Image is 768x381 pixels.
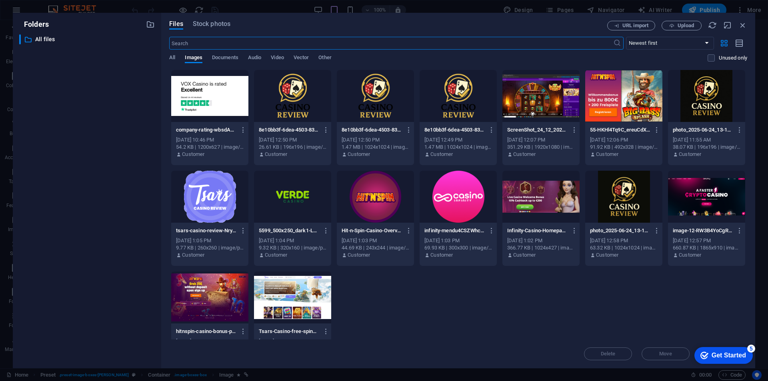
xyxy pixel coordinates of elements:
[259,136,326,144] div: [DATE] 12:50 PM
[294,53,309,64] span: Vector
[590,126,650,134] p: 55-HKHl4Tq9C_ereuCdXgt9fg.jpg
[590,244,658,251] div: 63.32 KB | 1024x1024 | image/jpeg
[342,136,409,144] div: [DATE] 12:50 PM
[590,136,658,144] div: [DATE] 12:06 PM
[259,338,326,345] div: [DATE] 12:56 PM
[679,151,701,158] p: Customer
[507,237,575,244] div: [DATE] 1:02 PM
[662,21,702,30] button: Upload
[590,144,658,151] div: 91.92 KB | 492x328 | image/jpeg
[424,227,484,234] p: infinity-mendu4CSZWhcF-C8-yUfxg.png
[6,4,65,21] div: Get Started 5 items remaining, 0% complete
[271,53,284,64] span: Video
[59,2,67,10] div: 5
[176,237,244,244] div: [DATE] 1:05 PM
[182,251,204,259] p: Customer
[596,151,618,158] p: Customer
[265,251,287,259] p: Customer
[507,126,567,134] p: ScreenShot_24_12_2024_1_32_02_-IbL_6RWzsft2Q2SFZBnXTQ.jpg
[259,244,326,251] div: 9.32 KB | 320x160 | image/png
[35,35,140,44] p: All files
[507,244,575,251] div: 366.77 KB | 1024x427 | image/png
[424,244,492,251] div: 69.93 KB | 300x300 | image/png
[596,251,618,259] p: Customer
[342,227,402,234] p: Hit-n-Spin-Casino-Overview-tniSAnSSTZuB8A5z65BZkg.png
[176,328,236,335] p: hitnspin-casino-bonus-page-SG_Dcc53YTVJj5Z_5QuJ_w.jpg
[607,21,655,30] button: URL import
[424,136,492,144] div: [DATE] 12:49 PM
[424,126,484,134] p: 8e10bb3f-6dea-4503-8357-f5eb7d61725f-kIYdOyL8UAds5d3c3-WCBw.png
[19,34,21,44] div: ​
[342,244,409,251] div: 44.69 KB | 243x244 | image/png
[259,144,326,151] div: 26.61 KB | 196x196 | image/png
[590,237,658,244] div: [DATE] 12:58 PM
[513,251,536,259] p: Customer
[424,144,492,151] div: 1.47 MB | 1024x1024 | image/png
[248,53,261,64] span: Audio
[673,136,740,144] div: [DATE] 11:55 AM
[679,251,701,259] p: Customer
[738,21,747,30] i: Close
[318,53,331,64] span: Other
[176,136,244,144] div: [DATE] 10:46 PM
[673,144,740,151] div: 38.07 KB | 196x196 | image/png
[176,126,236,134] p: company-rating-wbsdAyuTwjdJ26sfDe9F9w.png
[673,244,740,251] div: 660.87 KB | 1865x910 | image/png
[182,151,204,158] p: Customer
[424,237,492,244] div: [DATE] 1:03 PM
[265,151,287,158] p: Customer
[24,9,58,16] div: Get Started
[342,126,402,134] p: 8e10bb3f-6dea-4503-8357-f5eb7d61725f-fa4yauQ52z4qDaCuvWLSyA.png
[342,144,409,151] div: 1.47 MB | 1024x1024 | image/png
[348,251,370,259] p: Customer
[259,328,319,335] p: Tsars-Casino-free-spins-6Nj71NBHig8zuWcG4p4Tfw.png
[673,237,740,244] div: [DATE] 12:57 PM
[176,244,244,251] div: 9.77 KB | 260x260 | image/png
[169,19,183,29] span: Files
[185,53,202,64] span: Images
[193,19,230,29] span: Stock photos
[259,227,319,234] p: 5599_500x250_dark1-LeAz3zeR8eLVRxACKcz0Uw.png
[507,144,575,151] div: 351.29 KB | 1920x1080 | image/jpeg
[507,227,567,234] p: Infinity-Casino-Homepage-1024x427-wEjr5p5uMMwGl63wDpzELQ.png
[708,21,717,30] i: Reload
[259,126,319,134] p: 8e10bb3f-6dea-4503-8357-f5eb7d61725f-fa4yauQ52z4qDaCuvWLSyA-XlrvnjdgF1mSVg5LZICGww.png
[169,37,613,50] input: Search
[19,19,49,30] p: Folders
[259,237,326,244] div: [DATE] 1:04 PM
[673,126,733,134] p: photo_2025-06-24_13-18-08-coQPYVl-433Kw_o18IuUUg-f_TxwzoQ_zT50ETgcL2M1Q.png
[169,53,175,64] span: All
[590,227,650,234] p: photo_2025-06-24_13-18-08-coQPYVl-433Kw_o18IuUUg.jpg
[146,20,155,29] i: Create new folder
[673,227,733,234] p: image-12-RW3B4YoCgRUbq8eEFKLlBw.png
[430,251,453,259] p: Customer
[342,237,409,244] div: [DATE] 1:03 PM
[348,151,370,158] p: Customer
[513,151,536,158] p: Customer
[622,23,648,28] span: URL import
[430,151,453,158] p: Customer
[678,23,694,28] span: Upload
[176,338,244,345] div: [DATE] 12:57 PM
[507,136,575,144] div: [DATE] 12:07 PM
[212,53,238,64] span: Documents
[176,227,236,234] p: tsars-casino-review-NryB62DzML8tsOAgW4UKXg.png
[176,144,244,151] div: 54.2 KB | 1200x627 | image/png
[719,54,747,62] p: Displays only files that are not in use on the website. Files added during this session can still...
[723,21,732,30] i: Minimize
